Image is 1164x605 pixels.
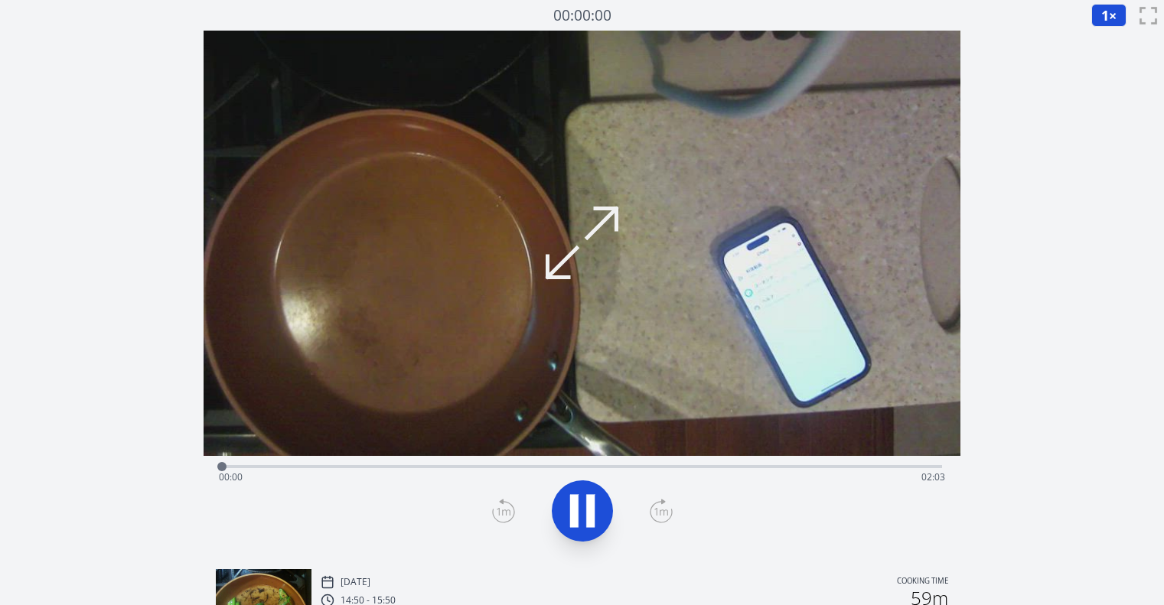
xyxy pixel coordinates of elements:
p: Cooking time [897,575,948,589]
span: 1 [1101,6,1109,24]
button: 1× [1091,4,1127,27]
span: 02:03 [921,470,945,483]
a: 00:00:00 [553,5,611,27]
p: [DATE] [341,576,370,588]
